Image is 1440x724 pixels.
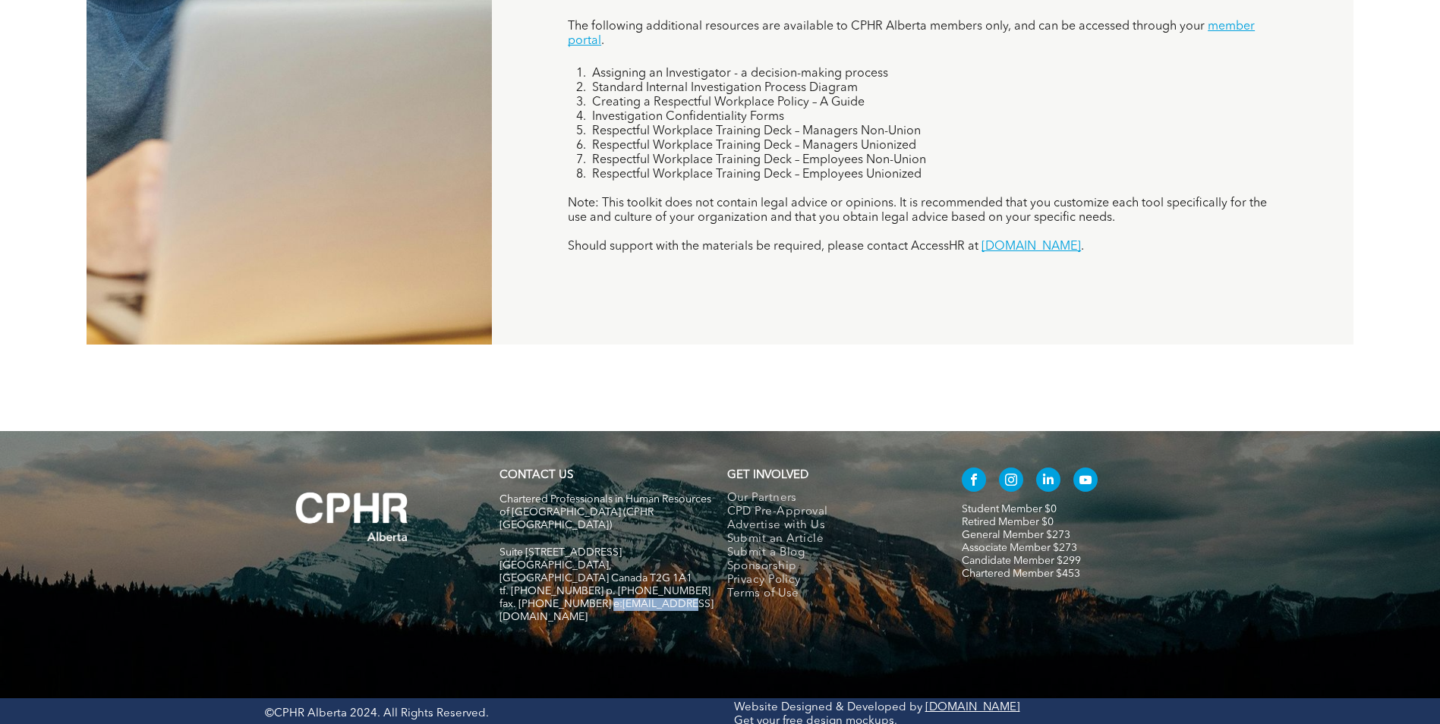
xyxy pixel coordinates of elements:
[962,543,1077,553] a: Associate Member $273
[499,599,714,622] span: fax. [PHONE_NUMBER] e:[EMAIL_ADDRESS][DOMAIN_NAME]
[734,702,922,713] a: Website Designed & Developed by
[727,505,930,519] a: CPD Pre-Approval
[727,533,930,546] a: Submit an Article
[592,140,916,152] span: Respectful Workplace Training Deck – Managers Unionized
[265,461,440,572] img: A white background with a few lines on it
[727,519,930,533] a: Advertise with Us
[727,470,808,481] span: GET INVOLVED
[265,708,489,719] span: ©CPHR Alberta 2024. All Rights Reserved.
[499,586,711,597] span: tf. [PHONE_NUMBER] p. [PHONE_NUMBER]
[568,241,978,253] span: Should support with the materials be required, please contact AccessHR at
[592,154,926,166] span: Respectful Workplace Training Deck – Employees Non-Union
[592,168,922,181] span: Respectful Workplace Training Deck – Employees Unionized
[592,82,858,94] span: Standard Internal Investigation Process Diagram
[962,467,986,496] a: facebook
[499,547,622,558] span: Suite [STREET_ADDRESS]
[962,504,1057,515] a: Student Member $0
[568,20,1205,33] span: The following additional resources are available to CPHR Alberta members only, and can be accesse...
[1036,467,1060,496] a: linkedin
[962,556,1081,566] a: Candidate Member $299
[568,20,1255,47] a: member portal
[962,517,1054,527] a: Retired Member $0
[925,702,1020,713] a: [DOMAIN_NAME]
[727,560,930,574] a: Sponsorship
[592,68,888,80] span: Assigning an Investigator - a decision-making process
[727,546,930,560] a: Submit a Blog
[1073,467,1098,496] a: youtube
[568,197,1267,224] span: Note: This toolkit does not contain legal advice or opinions. It is recommended that you customiz...
[592,111,784,123] span: Investigation Confidentiality Forms
[601,35,604,47] span: .
[727,587,930,601] a: Terms of Use
[1081,241,1084,253] span: .
[499,470,573,481] a: CONTACT US
[962,568,1080,579] a: Chartered Member $453
[727,492,930,505] a: Our Partners
[999,467,1023,496] a: instagram
[592,96,865,109] span: Creating a Respectful Workplace Policy – A Guide
[499,560,692,584] span: [GEOGRAPHIC_DATA], [GEOGRAPHIC_DATA] Canada T2G 1A1
[982,241,1081,253] a: [DOMAIN_NAME]
[499,494,711,530] span: Chartered Professionals in Human Resources of [GEOGRAPHIC_DATA] (CPHR [GEOGRAPHIC_DATA])
[962,530,1070,540] a: General Member $273
[727,574,930,587] a: Privacy Policy
[592,125,921,137] span: Respectful Workplace Training Deck – Managers Non-Union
